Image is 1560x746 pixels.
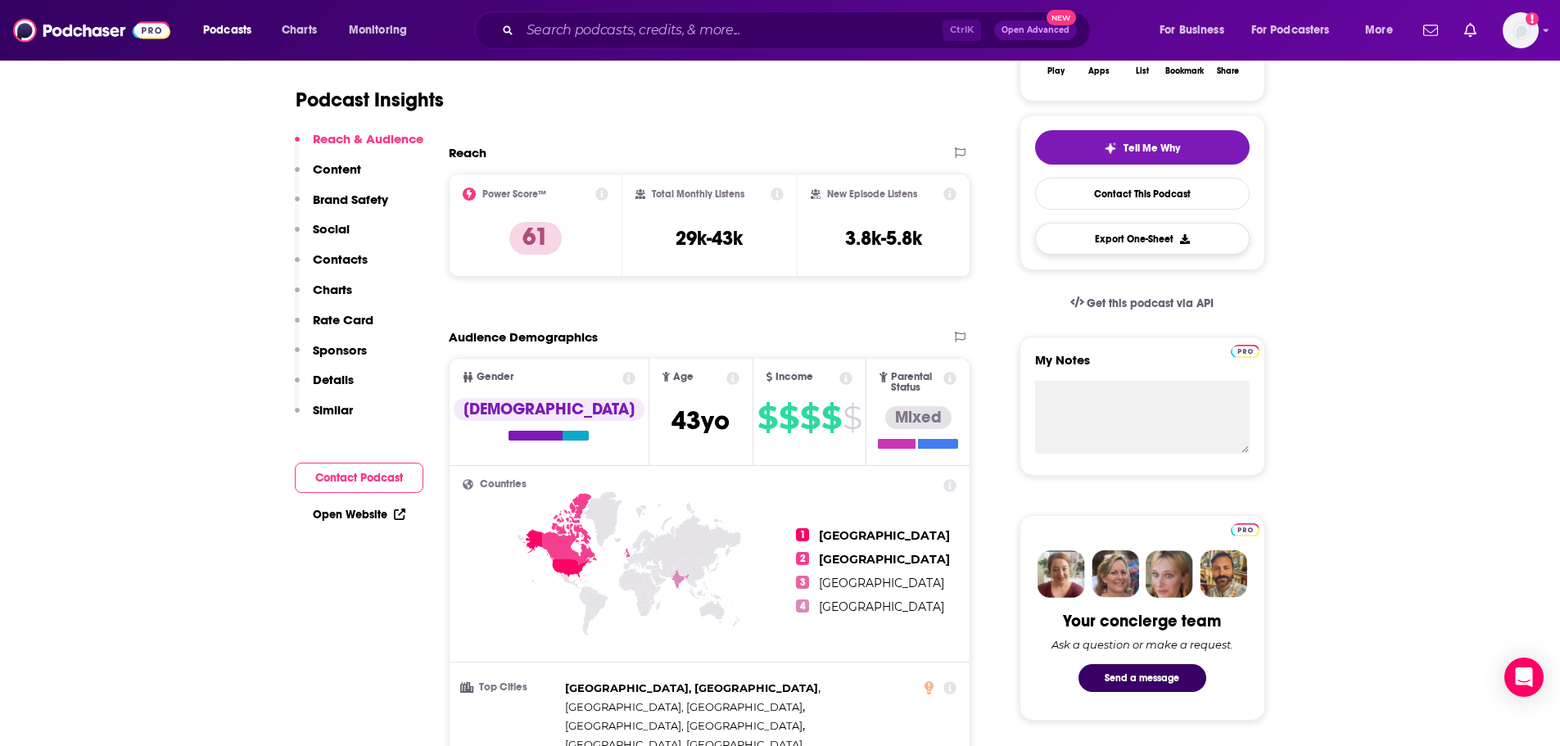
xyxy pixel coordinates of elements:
span: 4 [796,599,809,613]
input: Search podcasts, credits, & more... [520,17,943,43]
img: Jules Profile [1146,550,1193,598]
a: Open Website [313,508,405,522]
h2: Audience Demographics [449,329,598,345]
button: open menu [192,17,273,43]
span: 3 [796,576,809,589]
span: [GEOGRAPHIC_DATA], [GEOGRAPHIC_DATA] [565,719,803,732]
button: open menu [1354,17,1413,43]
span: 43 yo [671,405,730,436]
span: , [565,679,821,698]
svg: Add a profile image [1526,12,1539,25]
span: Age [673,372,694,382]
h2: Reach [449,145,486,161]
button: Charts [295,282,352,312]
button: Social [295,221,350,251]
a: Pro website [1231,342,1259,358]
p: Similar [313,402,353,418]
button: Similar [295,402,353,432]
img: User Profile [1503,12,1539,48]
button: Rate Card [295,312,373,342]
div: Open Intercom Messenger [1504,658,1544,697]
p: Details [313,372,354,387]
div: Bookmark [1165,66,1204,76]
button: Export One-Sheet [1035,223,1250,255]
span: [GEOGRAPHIC_DATA] [819,576,944,590]
img: tell me why sparkle [1104,142,1117,155]
p: Rate Card [313,312,373,328]
p: Reach & Audience [313,131,423,147]
button: open menu [1241,17,1354,43]
span: Open Advanced [1002,26,1069,34]
button: open menu [337,17,428,43]
p: Social [313,221,350,237]
button: open menu [1148,17,1245,43]
button: Contacts [295,251,368,282]
span: Monitoring [349,19,407,42]
span: $ [757,405,777,431]
img: Podchaser Pro [1231,345,1259,358]
a: Show notifications dropdown [1458,16,1483,44]
div: Share [1217,66,1239,76]
span: Parental Status [891,372,941,393]
span: Get this podcast via API [1087,296,1214,310]
span: [GEOGRAPHIC_DATA], [GEOGRAPHIC_DATA] [565,681,818,694]
button: Details [295,372,354,402]
button: Reach & Audience [295,131,423,161]
div: Your concierge team [1063,611,1221,631]
a: Show notifications dropdown [1417,16,1445,44]
button: Contact Podcast [295,463,423,493]
img: Podchaser - Follow, Share and Rate Podcasts [13,15,170,46]
span: [GEOGRAPHIC_DATA] [819,552,950,567]
div: Play [1047,66,1065,76]
img: Barbara Profile [1092,550,1139,598]
button: Content [295,161,361,192]
span: New [1047,10,1076,25]
a: Contact This Podcast [1035,178,1250,210]
button: Send a message [1078,664,1206,692]
h3: Top Cities [463,682,558,693]
span: More [1365,19,1393,42]
span: $ [779,405,798,431]
h3: 29k-43k [676,226,743,251]
a: Charts [271,17,327,43]
button: Open AdvancedNew [994,20,1077,40]
span: Tell Me Why [1124,142,1180,155]
p: Content [313,161,361,177]
h1: Podcast Insights [296,88,444,112]
a: Get this podcast via API [1057,283,1228,323]
span: For Podcasters [1251,19,1330,42]
img: Podchaser Pro [1231,523,1259,536]
div: Apps [1088,66,1110,76]
button: Show profile menu [1503,12,1539,48]
span: For Business [1160,19,1224,42]
button: Brand Safety [295,192,388,222]
span: Countries [480,479,527,490]
span: Logged in as shannnon_white [1503,12,1539,48]
p: Charts [313,282,352,297]
a: Pro website [1231,521,1259,536]
span: [GEOGRAPHIC_DATA], [GEOGRAPHIC_DATA] [565,700,803,713]
span: [GEOGRAPHIC_DATA] [819,599,944,614]
span: $ [843,405,861,431]
h3: 3.8k-5.8k [845,226,922,251]
span: Podcasts [203,19,251,42]
span: Income [775,372,813,382]
div: List [1136,66,1149,76]
div: [DEMOGRAPHIC_DATA] [454,398,644,421]
span: [GEOGRAPHIC_DATA] [819,528,950,543]
span: Ctrl K [943,20,981,41]
span: $ [821,405,841,431]
span: $ [800,405,820,431]
button: tell me why sparkleTell Me Why [1035,130,1250,165]
p: 61 [509,222,562,255]
div: Search podcasts, credits, & more... [491,11,1106,49]
img: Jon Profile [1200,550,1247,598]
h2: Power Score™ [482,188,546,200]
label: My Notes [1035,352,1250,381]
button: Sponsors [295,342,367,373]
p: Contacts [313,251,368,267]
div: Mixed [885,406,952,429]
span: , [565,717,805,735]
p: Sponsors [313,342,367,358]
